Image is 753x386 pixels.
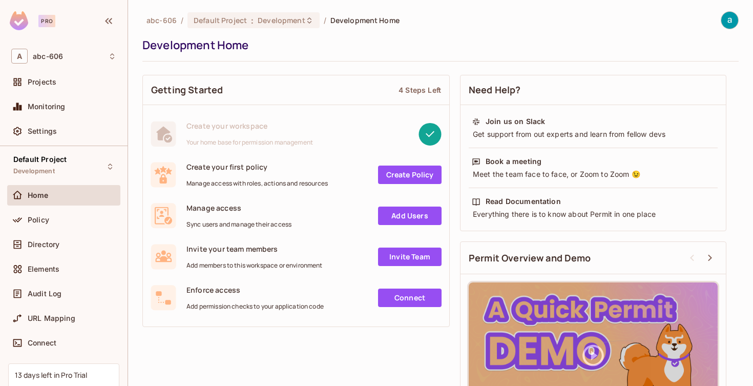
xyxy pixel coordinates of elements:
span: Invite your team members [186,244,323,254]
li: / [181,15,183,25]
span: Development [13,167,55,175]
span: Enforce access [186,285,324,295]
span: : [250,16,254,25]
span: Settings [28,127,57,135]
span: Manage access [186,203,291,213]
span: Add members to this workspace or environment [186,261,323,270]
div: Read Documentation [486,196,561,207]
span: Getting Started [151,84,223,96]
span: Default Project [194,15,247,25]
img: SReyMgAAAABJRU5ErkJggg== [10,11,28,30]
a: Create Policy [378,166,442,184]
span: Monitoring [28,103,66,111]
img: abc bcd [721,12,738,29]
span: the active workspace [147,15,177,25]
div: Join us on Slack [486,116,545,127]
div: Meet the team face to face, or Zoom to Zoom 😉 [472,169,715,179]
span: Development Home [330,15,400,25]
div: Get support from out experts and learn from fellow devs [472,129,715,139]
span: Default Project [13,155,67,164]
div: 13 days left in Pro Trial [15,370,87,380]
div: Book a meeting [486,156,541,167]
div: 4 Steps Left [399,85,441,95]
span: Sync users and manage their access [186,220,291,229]
span: Need Help? [469,84,521,96]
span: Workspace: abc-606 [33,52,63,60]
a: Connect [378,289,442,307]
span: Add permission checks to your application code [186,302,324,311]
span: Policy [28,216,49,224]
span: Home [28,191,49,199]
span: Development [258,15,305,25]
div: Everything there is to know about Permit in one place [472,209,715,219]
div: Development Home [142,37,734,53]
span: Create your workspace [186,121,313,131]
span: Manage access with roles, actions and resources [186,179,328,188]
span: Directory [28,240,59,249]
span: Elements [28,265,59,273]
span: Your home base for permission management [186,138,313,147]
span: Permit Overview and Demo [469,252,591,265]
span: URL Mapping [28,314,75,322]
div: Pro [38,15,55,27]
a: Invite Team [378,248,442,266]
span: Connect [28,339,56,347]
li: / [324,15,326,25]
a: Add Users [378,207,442,225]
span: Projects [28,78,56,86]
span: A [11,49,28,64]
span: Audit Log [28,290,61,298]
span: Create your first policy [186,162,328,172]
